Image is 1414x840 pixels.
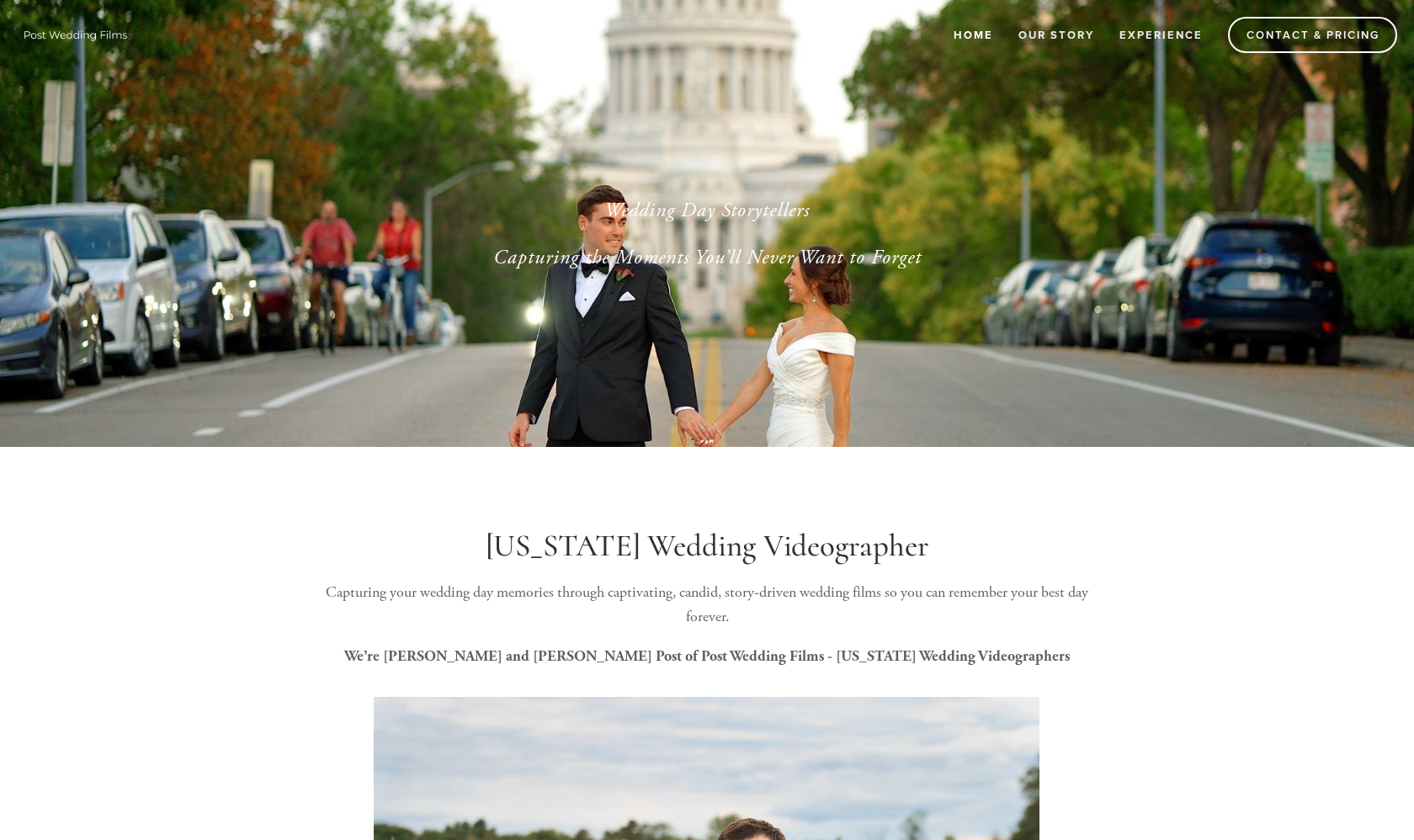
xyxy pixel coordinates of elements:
[943,21,1004,49] a: Home
[1228,17,1397,53] a: Contact & Pricing
[332,195,1082,226] p: Wedding Day Storytellers
[1108,21,1214,49] a: Experience
[1007,21,1105,49] a: Our Story
[17,22,135,47] img: Wisconsin Wedding Videographer
[305,581,1109,630] p: Capturing your wedding day memories through captivating, candid, story-driven wedding films so yo...
[305,528,1109,565] h1: [US_STATE] Wedding Videographer
[344,647,1070,665] strong: We’re [PERSON_NAME] and [PERSON_NAME] Post of Post Wedding Films - [US_STATE] Wedding Videographers
[332,242,1082,273] p: Capturing the Moments You’ll Never Want to Forget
